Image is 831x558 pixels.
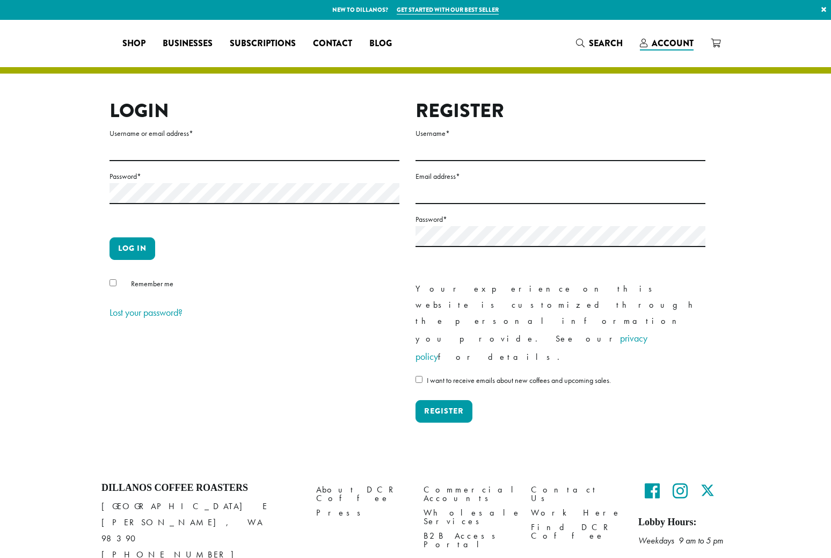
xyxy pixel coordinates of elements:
label: Password [110,170,399,183]
a: Commercial Accounts [424,482,515,505]
a: Find DCR Coffee [531,520,622,543]
span: Remember me [131,279,173,288]
span: Subscriptions [230,37,296,50]
button: Register [415,400,472,423]
span: Shop [122,37,145,50]
h5: Lobby Hours: [638,517,730,528]
a: About DCR Coffee [316,482,407,505]
span: Blog [369,37,392,50]
span: Account [652,37,694,49]
label: Username or email address [110,127,399,140]
h2: Login [110,99,399,122]
h4: Dillanos Coffee Roasters [101,482,300,494]
a: B2B Access Portal [424,529,515,552]
a: Wholesale Services [424,506,515,529]
button: Log in [110,237,155,260]
a: Get started with our best seller [397,5,499,15]
span: Contact [313,37,352,50]
a: privacy policy [415,332,647,363]
label: Password [415,213,705,226]
span: Search [589,37,623,49]
span: I want to receive emails about new coffees and upcoming sales. [427,375,611,385]
label: Email address [415,170,705,183]
em: Weekdays 9 am to 5 pm [638,535,723,546]
a: Search [567,34,631,52]
a: Lost your password? [110,306,183,318]
a: Contact Us [531,482,622,505]
a: Work Here [531,506,622,520]
a: Press [316,506,407,520]
span: Businesses [163,37,213,50]
a: Shop [114,35,154,52]
p: Your experience on this website is customized through the personal information you provide. See o... [415,281,705,366]
input: I want to receive emails about new coffees and upcoming sales. [415,376,422,383]
h2: Register [415,99,705,122]
label: Username [415,127,705,140]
